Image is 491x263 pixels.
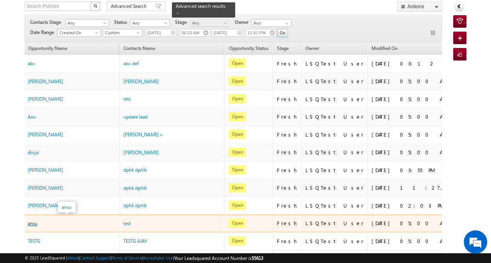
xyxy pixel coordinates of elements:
[277,167,298,174] div: Fresh
[277,45,288,51] span: Stage
[371,113,450,120] div: [DATE] 05:00 AM
[305,78,364,85] div: LSQTest User
[123,131,162,137] a: [PERSON_NAME] v
[277,131,298,138] div: Fresh
[277,202,298,209] div: Fresh
[28,60,35,66] a: abc
[123,114,148,120] a: update lead
[305,149,364,156] div: LSQTest User
[123,167,147,173] a: dphk dphlk
[371,220,450,227] div: [DATE] 05:00 AM
[103,29,143,37] a: Custom
[41,41,131,51] div: Leave a message
[277,78,298,85] div: Fresh
[229,219,246,228] span: Open
[305,184,364,191] div: LSQTest User
[28,220,37,226] a: ansu
[123,96,131,102] a: tets
[190,20,227,27] span: Any
[190,19,230,27] a: Any
[229,94,246,103] span: Open
[120,44,159,54] span: Contacts Name
[252,19,291,27] input: Type to Search
[28,96,63,102] a: [PERSON_NAME]
[112,255,142,260] a: Terms of Service
[80,255,111,260] a: Contact Support
[30,19,64,26] span: Contacts Stage
[305,96,364,103] div: LSQTest User
[371,45,398,51] span: Modified On
[305,60,364,67] div: LSQTest User
[277,184,298,191] div: Fresh
[67,255,79,260] a: About
[93,4,97,8] img: Search
[10,72,143,199] textarea: Type your message and click 'Submit'
[371,78,450,85] div: [DATE] 05:00 AM
[30,29,57,36] span: Date Range
[277,113,298,120] div: Fresh
[28,78,63,84] a: [PERSON_NAME]
[229,130,246,139] span: Open
[371,131,450,138] div: [DATE] 05:00 AM
[28,149,39,155] a: divya
[252,255,263,261] span: 55613
[277,60,298,67] div: Fresh
[57,29,98,36] span: Created On
[123,203,147,208] a: dphk dphlk
[28,238,40,244] a: TESTG
[229,165,246,174] span: Open
[371,167,450,174] div: [DATE] 03:55 PM
[305,220,364,227] div: LSQTest User
[229,147,246,157] span: Open
[229,201,246,210] span: Open
[229,112,246,121] span: Open
[305,167,364,174] div: LSQTest User
[305,238,364,245] div: LSQTest User
[174,255,263,261] span: Your Leadsquared Account Number is
[114,205,142,216] em: Submit
[175,19,190,26] span: Stage
[225,44,272,54] a: Opportunity Status
[25,254,263,262] span: © 2025 LeadSquared | | | | |
[114,19,130,26] span: Status
[128,4,147,23] div: Minimize live chat window
[123,238,147,244] a: TESTG AJAY
[123,78,159,84] a: [PERSON_NAME]
[277,29,288,37] input: Go
[371,238,450,245] div: [DATE] 05:00 AM
[143,255,173,260] a: Acceptable Use
[371,202,450,209] div: [DATE] 02:03 PM
[28,131,63,137] a: [PERSON_NAME]
[305,131,364,138] div: LSQTest User
[371,149,450,156] div: [DATE] 05:00 AM
[28,185,63,191] a: [PERSON_NAME]
[103,29,140,36] span: Custom
[229,236,246,245] span: Open
[176,3,225,9] span: Advanced search results
[13,41,33,51] img: d_60004797649_company_0_60004797649
[123,60,139,66] a: abc def
[28,114,36,120] a: Ans
[123,220,131,226] a: test
[371,184,450,191] div: [DATE] 11:27 AM
[371,96,450,103] div: [DATE] 05:00 AM
[235,19,252,26] span: Owner
[28,203,63,208] a: [PERSON_NAME]
[130,19,170,27] a: Any
[65,19,109,27] a: Any
[277,238,298,245] div: Fresh
[28,167,63,173] a: [PERSON_NAME]
[371,60,450,67] div: [DATE] 03:12 PM
[24,44,71,54] a: Opportunity Name
[111,3,149,10] span: Advanced Search
[66,20,106,27] span: Any
[305,45,319,51] span: Owner
[62,204,71,210] a: ansu
[368,44,402,54] a: Modified On
[57,29,101,37] a: Created On
[123,185,147,191] a: dphk dphlk
[229,183,246,192] span: Open
[229,76,246,86] span: Open
[277,96,298,103] div: Fresh
[229,59,246,68] span: Open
